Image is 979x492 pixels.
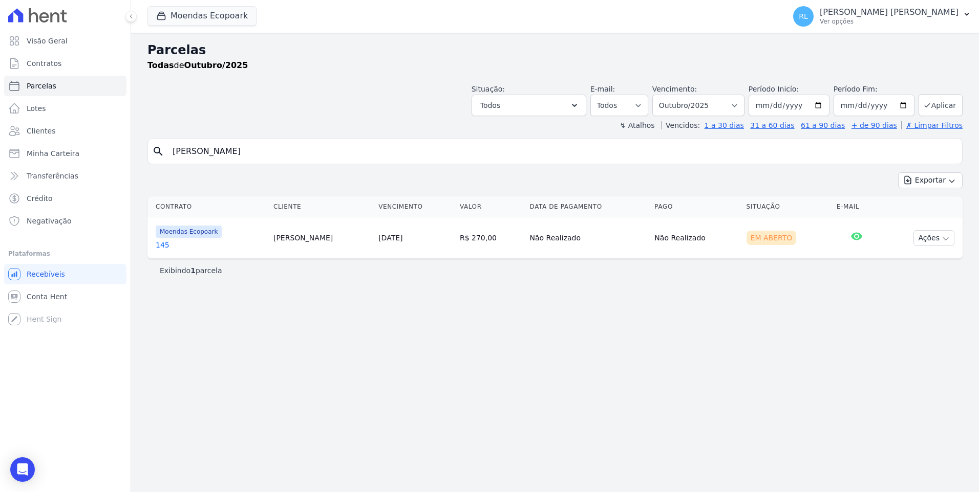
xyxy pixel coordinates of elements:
i: search [152,145,164,158]
a: Minha Carteira [4,143,126,164]
td: Não Realizado [650,217,742,259]
p: Exibindo parcela [160,265,222,276]
span: Contratos [27,58,61,69]
button: Ações [913,230,954,246]
span: Parcelas [27,81,56,91]
span: Negativação [27,216,72,226]
div: Em Aberto [747,231,797,245]
a: [DATE] [378,234,402,242]
label: Vencidos: [661,121,700,129]
label: Situação: [472,85,505,93]
a: Lotes [4,98,126,119]
button: Exportar [898,172,963,188]
span: RL [799,13,808,20]
a: Crédito [4,188,126,209]
span: Lotes [27,103,46,114]
span: Recebíveis [27,269,65,279]
label: Período Fim: [834,84,914,95]
a: ✗ Limpar Filtros [901,121,963,129]
p: [PERSON_NAME] [PERSON_NAME] [820,7,959,17]
span: Conta Hent [27,292,67,302]
th: E-mail [833,196,881,217]
div: Open Intercom Messenger [10,457,35,482]
a: 61 a 90 dias [801,121,845,129]
button: Todos [472,95,586,116]
a: Conta Hent [4,286,126,307]
b: 1 [190,266,196,275]
span: Crédito [27,193,53,204]
button: Aplicar [919,94,963,116]
a: Negativação [4,211,126,231]
strong: Outubro/2025 [184,60,248,70]
span: Minha Carteira [27,148,79,159]
th: Data de Pagamento [526,196,651,217]
span: Clientes [27,126,55,136]
a: 1 a 30 dias [705,121,744,129]
label: ↯ Atalhos [620,121,654,129]
p: de [147,59,248,72]
a: + de 90 dias [852,121,897,129]
button: RL [PERSON_NAME] [PERSON_NAME] Ver opções [785,2,979,31]
label: E-mail: [590,85,615,93]
div: Plataformas [8,248,122,260]
strong: Todas [147,60,174,70]
a: 145 [156,240,265,250]
td: R$ 270,00 [456,217,526,259]
span: Todos [480,99,500,111]
a: 31 a 60 dias [750,121,794,129]
label: Vencimento: [652,85,697,93]
th: Contrato [147,196,269,217]
h2: Parcelas [147,41,963,59]
th: Cliente [269,196,374,217]
a: Transferências [4,166,126,186]
a: Clientes [4,121,126,141]
a: Contratos [4,53,126,74]
th: Situação [742,196,833,217]
th: Valor [456,196,526,217]
p: Ver opções [820,17,959,26]
label: Período Inicío: [749,85,799,93]
a: Parcelas [4,76,126,96]
span: Moendas Ecopoark [156,226,222,238]
td: [PERSON_NAME] [269,217,374,259]
button: Moendas Ecopoark [147,6,257,26]
th: Pago [650,196,742,217]
td: Não Realizado [526,217,651,259]
a: Recebíveis [4,264,126,284]
span: Visão Geral [27,36,68,46]
span: Transferências [27,171,78,181]
a: Visão Geral [4,31,126,51]
th: Vencimento [374,196,456,217]
input: Buscar por nome do lote ou do cliente [166,141,958,162]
